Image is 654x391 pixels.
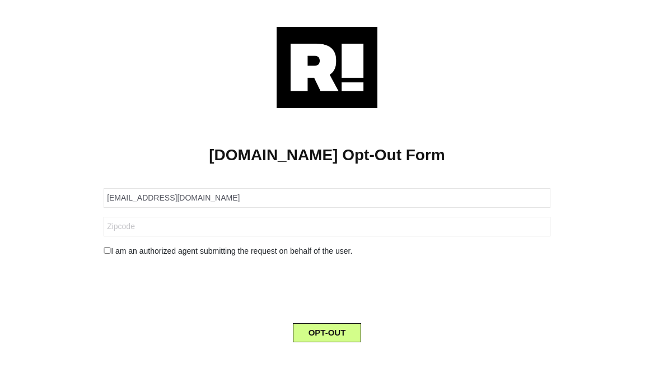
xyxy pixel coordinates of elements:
input: Email Address [104,188,550,208]
img: Retention.com [277,27,377,108]
h1: [DOMAIN_NAME] Opt-Out Form [17,146,637,165]
div: I am an authorized agent submitting the request on behalf of the user. [95,245,559,257]
iframe: reCAPTCHA [242,266,412,310]
input: Zipcode [104,217,550,236]
button: OPT-OUT [293,323,362,342]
